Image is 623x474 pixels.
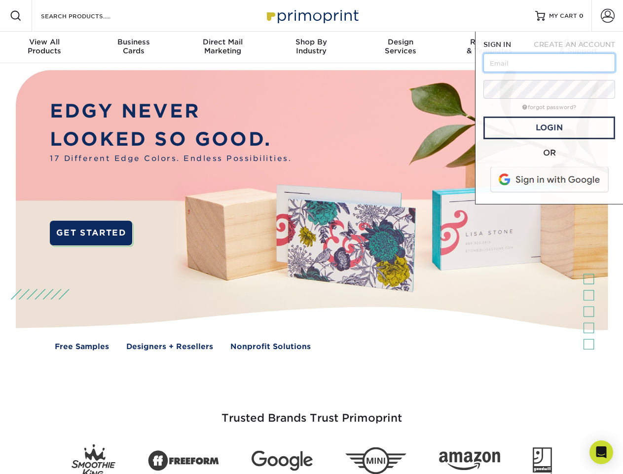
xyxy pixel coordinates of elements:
[50,97,292,125] p: EDGY NEVER
[483,147,615,159] div: OR
[445,38,534,46] span: Resources
[126,341,213,353] a: Designers + Resellers
[445,32,534,63] a: Resources& Templates
[50,221,132,245] a: GET STARTED
[267,32,356,63] a: Shop ByIndustry
[356,32,445,63] a: DesignServices
[267,38,356,46] span: Shop By
[579,12,584,19] span: 0
[589,440,613,464] div: Open Intercom Messenger
[483,40,511,48] span: SIGN IN
[50,153,292,164] span: 17 Different Edge Colors. Endless Possibilities.
[549,12,577,20] span: MY CART
[262,5,361,26] img: Primoprint
[483,53,615,72] input: Email
[89,38,178,46] span: Business
[356,38,445,55] div: Services
[534,40,615,48] span: CREATE AN ACCOUNT
[178,38,267,46] span: Direct Mail
[445,38,534,55] div: & Templates
[533,447,552,474] img: Goodwill
[89,32,178,63] a: BusinessCards
[89,38,178,55] div: Cards
[356,38,445,46] span: Design
[522,104,576,111] a: forgot password?
[483,117,615,139] a: Login
[252,451,313,471] img: Google
[55,341,109,353] a: Free Samples
[230,341,311,353] a: Nonprofit Solutions
[178,32,267,63] a: Direct MailMarketing
[40,10,136,22] input: SEARCH PRODUCTS.....
[50,125,292,154] p: LOOKED SO GOOD.
[23,388,600,436] h3: Trusted Brands Trust Primoprint
[439,452,500,471] img: Amazon
[178,38,267,55] div: Marketing
[267,38,356,55] div: Industry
